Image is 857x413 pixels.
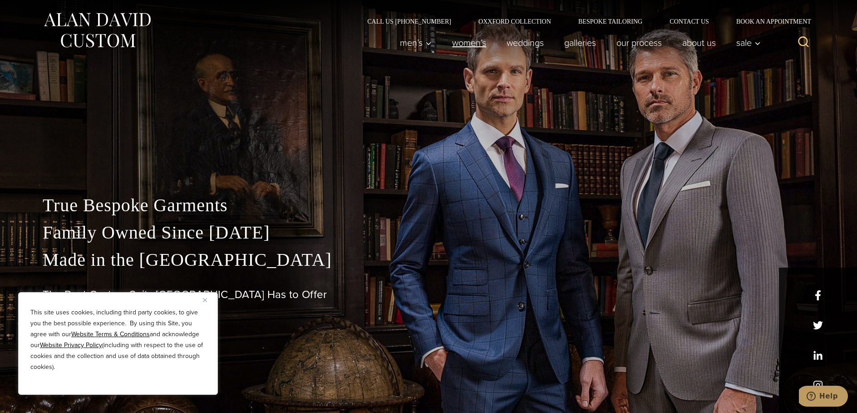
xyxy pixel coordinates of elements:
a: Bespoke Tailoring [565,18,656,25]
iframe: Opens a widget where you can chat to one of our agents [799,386,848,408]
img: Close [203,298,207,302]
a: Galleries [554,34,606,52]
h1: The Best Custom Suits [GEOGRAPHIC_DATA] Has to Offer [43,288,814,301]
img: Alan David Custom [43,10,152,50]
p: This site uses cookies, including third party cookies, to give you the best possible experience. ... [30,307,206,373]
a: Book an Appointment [723,18,814,25]
nav: Secondary Navigation [354,18,814,25]
a: Oxxford Collection [465,18,565,25]
p: True Bespoke Garments Family Owned Since [DATE] Made in the [GEOGRAPHIC_DATA] [43,192,814,274]
a: Website Terms & Conditions [71,329,150,339]
button: Men’s sub menu toggle [390,34,442,52]
button: Sale sub menu toggle [726,34,766,52]
a: Website Privacy Policy [40,340,102,350]
a: About Us [672,34,726,52]
button: View Search Form [793,32,814,54]
a: Our Process [606,34,672,52]
a: Call Us [PHONE_NUMBER] [354,18,465,25]
a: Contact Us [656,18,723,25]
button: Close [203,294,214,305]
nav: Primary Navigation [390,34,766,52]
a: weddings [497,34,554,52]
a: Women’s [442,34,497,52]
